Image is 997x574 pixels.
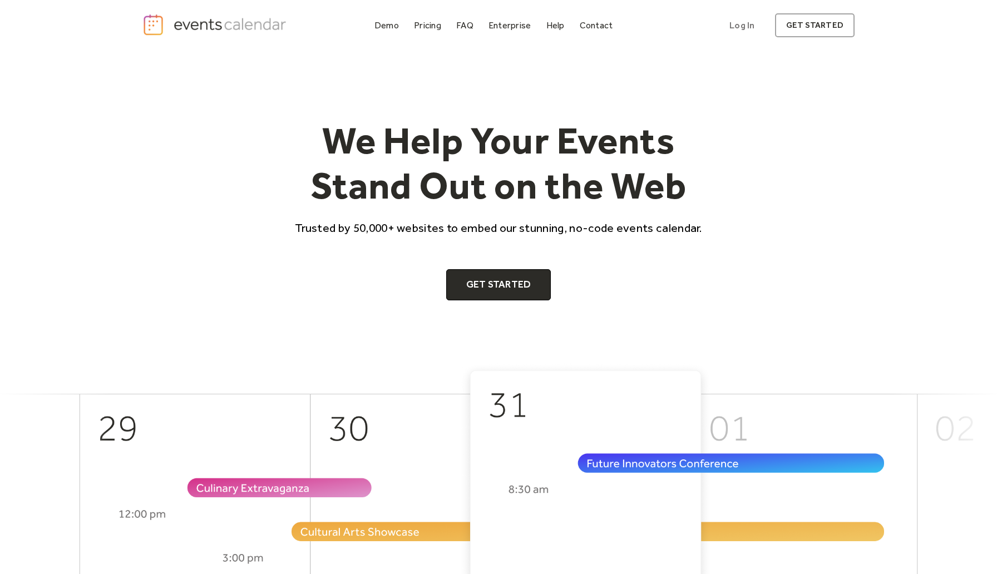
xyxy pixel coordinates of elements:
[285,118,712,209] h1: We Help Your Events Stand Out on the Web
[285,220,712,236] p: Trusted by 50,000+ websites to embed our stunning, no-code events calendar.
[452,18,478,33] a: FAQ
[542,18,569,33] a: Help
[575,18,618,33] a: Contact
[546,22,565,28] div: Help
[484,18,535,33] a: Enterprise
[718,13,766,37] a: Log In
[370,18,403,33] a: Demo
[446,269,551,300] a: Get Started
[414,22,441,28] div: Pricing
[456,22,473,28] div: FAQ
[580,22,613,28] div: Contact
[374,22,399,28] div: Demo
[488,22,531,28] div: Enterprise
[409,18,446,33] a: Pricing
[775,13,855,37] a: get started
